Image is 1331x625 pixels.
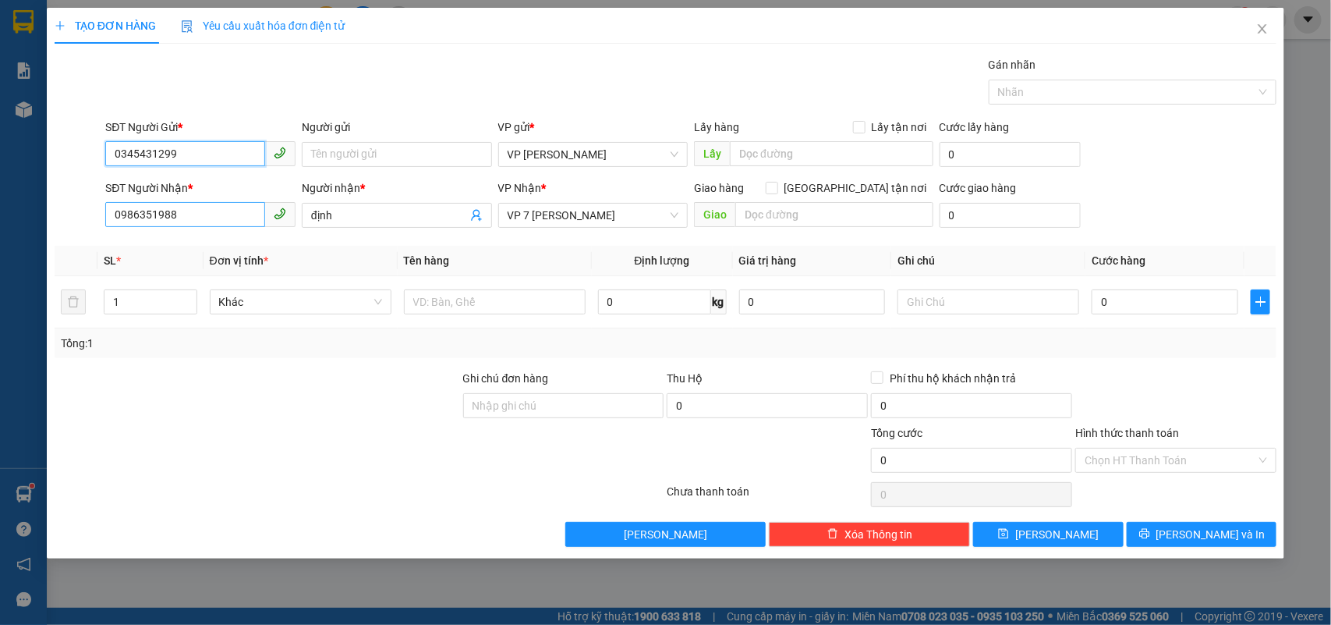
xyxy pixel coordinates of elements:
[1256,23,1269,35] span: close
[624,526,707,543] span: [PERSON_NAME]
[1251,296,1269,308] span: plus
[973,522,1123,547] button: save[PERSON_NAME]
[694,141,730,166] span: Lấy
[498,182,542,194] span: VP Nhận
[871,427,922,439] span: Tổng cước
[404,289,586,314] input: VD: Bàn, Ghế
[998,528,1009,541] span: save
[711,289,727,314] span: kg
[104,254,116,267] span: SL
[105,119,296,136] div: SĐT Người Gửi
[778,179,933,197] span: [GEOGRAPHIC_DATA] tận nơi
[1092,254,1145,267] span: Cước hàng
[635,254,690,267] span: Định lượng
[827,528,838,541] span: delete
[883,370,1022,387] span: Phí thu hộ khách nhận trả
[404,254,450,267] span: Tên hàng
[55,20,65,31] span: plus
[302,179,492,197] div: Người nhận
[565,522,766,547] button: [PERSON_NAME]
[866,119,933,136] span: Lấy tận nơi
[1251,289,1270,314] button: plus
[508,204,679,227] span: VP 7 Phạm Văn Đồng
[508,143,679,166] span: VP Bảo Hà
[1015,526,1099,543] span: [PERSON_NAME]
[210,254,268,267] span: Đơn vị tính
[463,393,664,418] input: Ghi chú đơn hàng
[274,208,286,220] span: phone
[989,59,1036,71] label: Gán nhãn
[739,254,797,267] span: Giá trị hàng
[940,142,1081,167] input: Cước lấy hàng
[498,119,689,136] div: VP gửi
[694,202,735,227] span: Giao
[694,121,739,133] span: Lấy hàng
[302,119,492,136] div: Người gửi
[666,483,870,510] div: Chưa thanh toán
[1139,528,1150,541] span: printer
[739,289,886,314] input: 0
[891,246,1085,276] th: Ghi chú
[61,289,86,314] button: delete
[470,209,483,222] span: user-add
[105,179,296,197] div: SĐT Người Nhận
[844,526,912,543] span: Xóa Thông tin
[730,141,933,166] input: Dọc đường
[667,372,703,385] span: Thu Hộ
[769,522,970,547] button: deleteXóa Thông tin
[463,372,549,385] label: Ghi chú đơn hàng
[735,202,933,227] input: Dọc đường
[55,20,156,32] span: TẠO ĐƠN HÀNG
[181,20,345,32] span: Yêu cầu xuất hóa đơn điện tử
[940,182,1017,194] label: Cước giao hàng
[694,182,744,194] span: Giao hàng
[219,290,382,314] span: Khác
[1156,526,1266,543] span: [PERSON_NAME] và In
[940,121,1010,133] label: Cước lấy hàng
[1241,8,1284,51] button: Close
[940,203,1081,228] input: Cước giao hàng
[61,335,515,352] div: Tổng: 1
[1127,522,1276,547] button: printer[PERSON_NAME] và In
[181,20,193,33] img: icon
[897,289,1079,314] input: Ghi Chú
[1075,427,1179,439] label: Hình thức thanh toán
[274,147,286,159] span: phone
